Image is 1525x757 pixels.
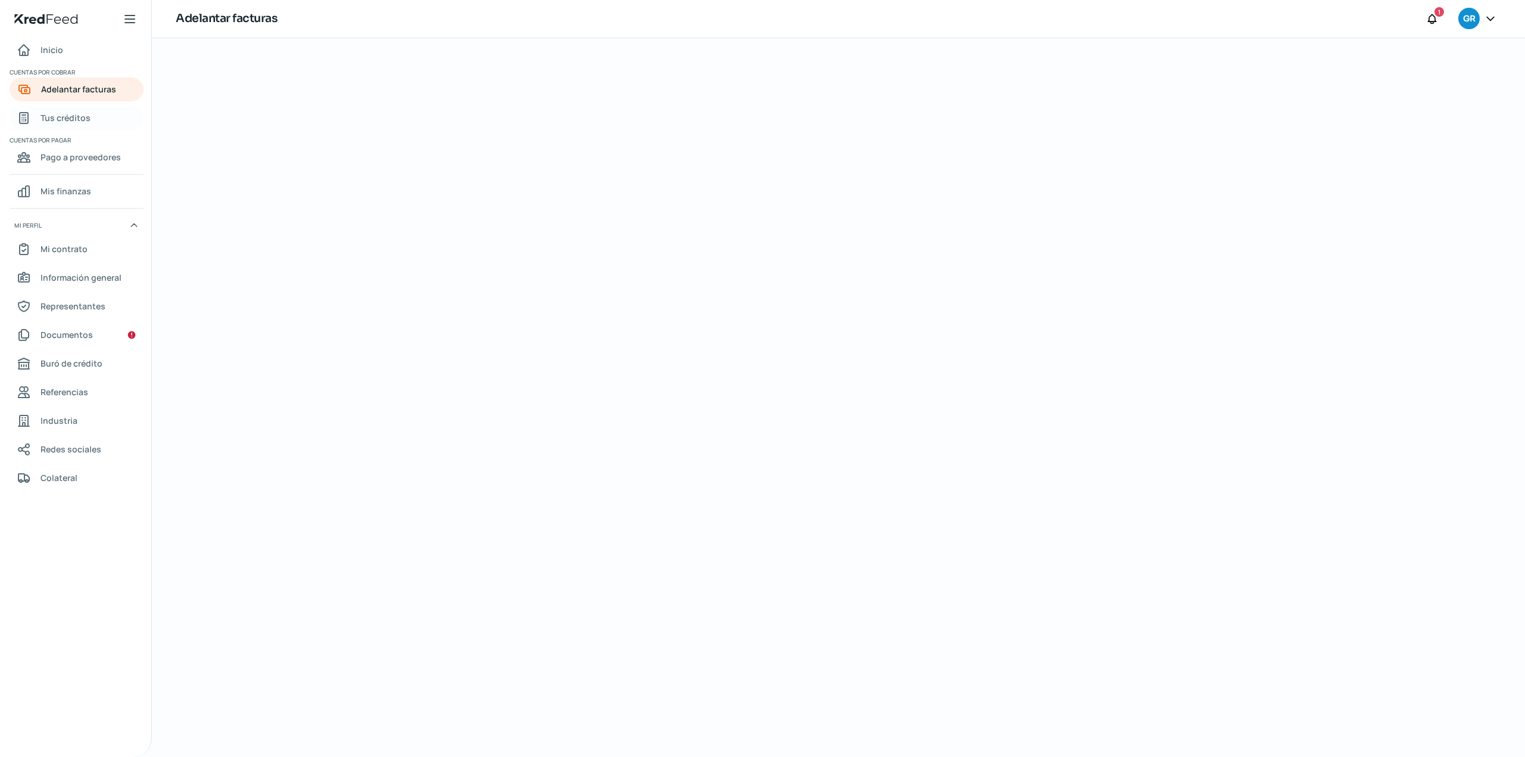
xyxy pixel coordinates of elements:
a: Redes sociales [10,438,144,461]
a: Mi contrato [10,237,144,261]
a: Representantes [10,294,144,318]
a: Mis finanzas [10,179,144,203]
span: Información general [41,270,122,285]
span: Colateral [41,470,77,485]
a: Industria [10,409,144,433]
span: Mi perfil [14,220,42,231]
a: Información general [10,266,144,290]
span: Inicio [41,42,63,57]
span: Cuentas por pagar [10,135,142,145]
span: Mis finanzas [41,184,91,198]
span: Pago a proveedores [41,150,121,165]
span: Industria [41,413,77,428]
span: Tus créditos [41,110,91,125]
a: Colateral [10,466,144,490]
span: Documentos [41,327,93,342]
a: Pago a proveedores [10,145,144,169]
span: Adelantar facturas [41,82,116,97]
a: Buró de crédito [10,352,144,376]
span: 1 [1438,7,1440,17]
a: Inicio [10,38,144,62]
span: Buró de crédito [41,356,102,371]
span: Cuentas por cobrar [10,67,142,77]
a: Documentos [10,323,144,347]
span: Referencias [41,384,88,399]
span: Redes sociales [41,442,101,457]
span: Representantes [41,299,105,314]
h1: Adelantar facturas [176,10,277,27]
span: Mi contrato [41,241,88,256]
span: GR [1463,12,1475,26]
a: Referencias [10,380,144,404]
a: Tus créditos [10,106,144,130]
a: Adelantar facturas [10,77,144,101]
